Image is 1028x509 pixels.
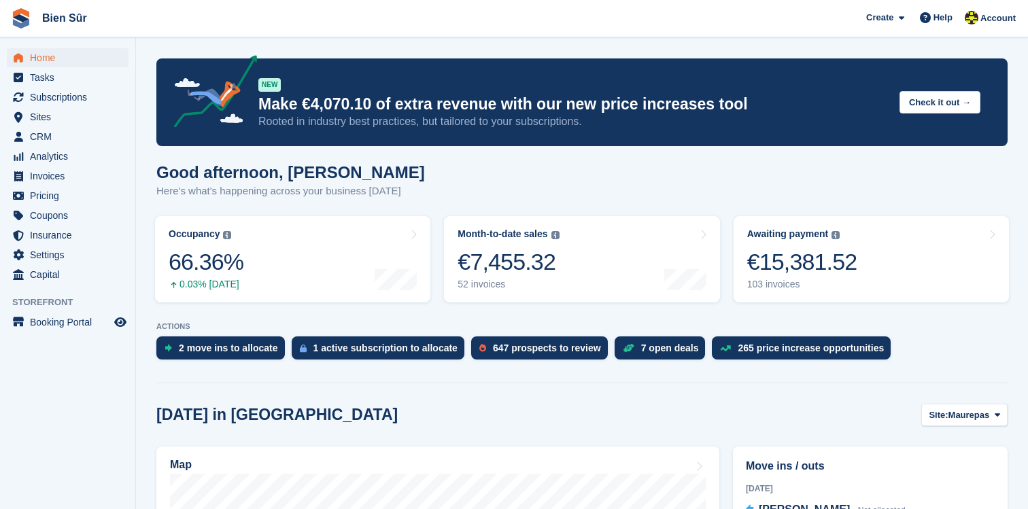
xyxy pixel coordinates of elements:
[980,12,1016,25] span: Account
[37,7,92,29] a: Bien Sûr
[112,314,128,330] a: Preview store
[169,279,243,290] div: 0.03% [DATE]
[7,68,128,87] a: menu
[747,279,857,290] div: 103 invoices
[444,216,719,302] a: Month-to-date sales €7,455.32 52 invoices
[292,336,471,366] a: 1 active subscription to allocate
[169,228,220,240] div: Occupancy
[747,228,829,240] div: Awaiting payment
[30,226,112,245] span: Insurance
[933,11,953,24] span: Help
[7,206,128,225] a: menu
[458,248,559,276] div: €7,455.32
[7,226,128,245] a: menu
[7,265,128,284] a: menu
[30,245,112,264] span: Settings
[458,279,559,290] div: 52 invoices
[156,183,425,199] p: Here's what's happening across your business [DATE]
[30,107,112,126] span: Sites
[156,336,292,366] a: 2 move ins to allocate
[223,231,231,239] img: icon-info-grey-7440780725fd019a000dd9b08b2336e03edf1995a4989e88bcd33f0948082b44.svg
[720,345,731,351] img: price_increase_opportunities-93ffe204e8149a01c8c9dc8f82e8f89637d9d84a8eef4429ea346261dce0b2c0.svg
[7,127,128,146] a: menu
[7,147,128,166] a: menu
[734,216,1009,302] a: Awaiting payment €15,381.52 103 invoices
[921,404,1008,426] button: Site: Maurepas
[11,8,31,29] img: stora-icon-8386f47178a22dfd0bd8f6a31ec36ba5ce8667c1dd55bd0f319d3a0aa187defe.svg
[165,344,172,352] img: move_ins_to_allocate_icon-fdf77a2bb77ea45bf5b3d319d69a93e2d87916cf1d5bf7949dd705db3b84f3ca.svg
[169,248,243,276] div: 66.36%
[948,408,990,422] span: Maurepas
[929,408,948,422] span: Site:
[155,216,430,302] a: Occupancy 66.36% 0.03% [DATE]
[30,147,112,166] span: Analytics
[7,313,128,332] a: menu
[300,344,307,353] img: active_subscription_to_allocate_icon-d502201f5373d7db506a760aba3b589e785aa758c864c3986d89f69b8ff3...
[746,458,995,474] h2: Move ins / outs
[30,68,112,87] span: Tasks
[7,107,128,126] a: menu
[30,313,112,332] span: Booking Portal
[551,231,560,239] img: icon-info-grey-7440780725fd019a000dd9b08b2336e03edf1995a4989e88bcd33f0948082b44.svg
[832,231,840,239] img: icon-info-grey-7440780725fd019a000dd9b08b2336e03edf1995a4989e88bcd33f0948082b44.svg
[738,343,884,353] div: 265 price increase opportunities
[258,78,281,92] div: NEW
[162,55,258,133] img: price-adjustments-announcement-icon-8257ccfd72463d97f412b2fc003d46551f7dbcb40ab6d574587a9cd5c0d94...
[170,459,192,471] h2: Map
[30,48,112,67] span: Home
[258,94,889,114] p: Make €4,070.10 of extra revenue with our new price increases tool
[30,206,112,225] span: Coupons
[313,343,458,353] div: 1 active subscription to allocate
[30,166,112,186] span: Invoices
[30,88,112,107] span: Subscriptions
[156,322,1008,331] p: ACTIONS
[479,344,486,352] img: prospect-51fa495bee0391a8d652442698ab0144808aea92771e9ea1ae160a38d050c398.svg
[965,11,978,24] img: Marie Tran
[7,88,128,107] a: menu
[258,114,889,129] p: Rooted in industry best practices, but tailored to your subscriptions.
[7,186,128,205] a: menu
[615,336,713,366] a: 7 open deals
[471,336,615,366] a: 647 prospects to review
[7,166,128,186] a: menu
[30,186,112,205] span: Pricing
[712,336,897,366] a: 265 price increase opportunities
[458,228,547,240] div: Month-to-date sales
[179,343,278,353] div: 2 move ins to allocate
[747,248,857,276] div: €15,381.52
[7,245,128,264] a: menu
[899,91,980,113] button: Check it out →
[866,11,893,24] span: Create
[12,296,135,309] span: Storefront
[30,127,112,146] span: CRM
[746,482,995,495] div: [DATE]
[641,343,699,353] div: 7 open deals
[493,343,601,353] div: 647 prospects to review
[623,343,634,353] img: deal-1b604bf984904fb50ccaf53a9ad4b4a5d6e5aea283cecdc64d6e3604feb123c2.svg
[30,265,112,284] span: Capital
[7,48,128,67] a: menu
[156,406,398,424] h2: [DATE] in [GEOGRAPHIC_DATA]
[156,163,425,181] h1: Good afternoon, [PERSON_NAME]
